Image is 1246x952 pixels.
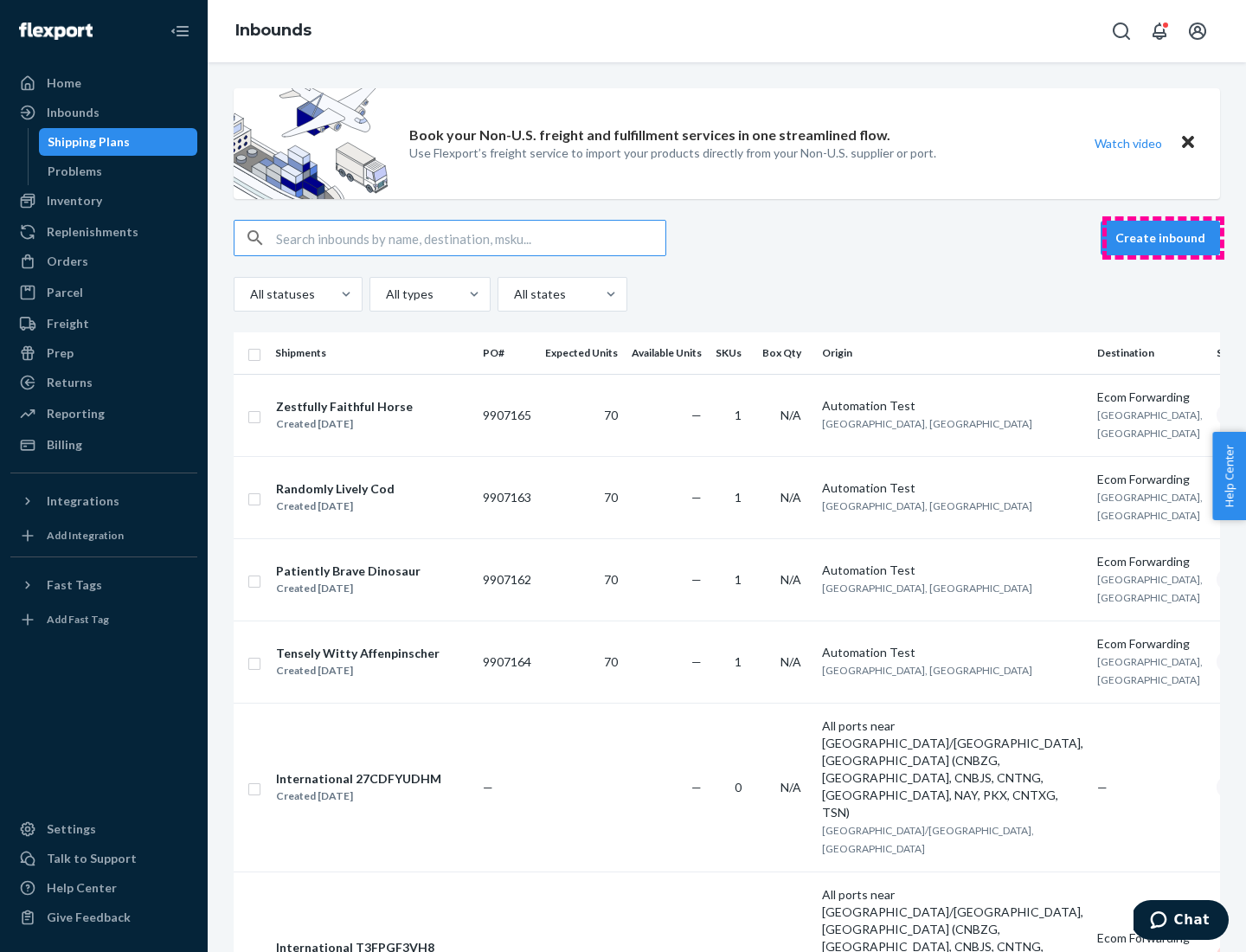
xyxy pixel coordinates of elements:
input: All states [512,286,514,303]
td: 9907163 [476,456,538,538]
div: Patiently Brave Dinosaur [276,563,421,580]
button: Help Center [1212,432,1246,520]
th: Destination [1090,332,1210,374]
span: 1 [735,490,742,505]
a: Add Fast Tag [10,606,197,634]
img: Flexport logo [19,23,93,40]
div: Help Center [47,879,117,897]
a: Problems [39,158,198,185]
div: Ecom Forwarding [1097,929,1203,947]
div: Give Feedback [47,909,131,926]
span: N/A [780,654,801,669]
th: Expected Units [538,332,625,374]
th: Available Units [625,332,709,374]
div: Replenishments [47,223,138,241]
button: Close [1177,131,1199,156]
div: Billing [47,436,82,453]
a: Home [10,69,197,97]
div: Shipping Plans [48,133,130,151]
td: 9907164 [476,621,538,703]
a: Shipping Plans [39,128,198,156]
button: Integrations [10,487,197,515]
button: Create inbound [1101,221,1220,255]
input: All statuses [248,286,250,303]
a: Orders [10,248,197,275]
div: Add Fast Tag [47,612,109,627]
div: Fast Tags [47,576,102,594]
div: All ports near [GEOGRAPHIC_DATA]/[GEOGRAPHIC_DATA], [GEOGRAPHIC_DATA] (CNBZG, [GEOGRAPHIC_DATA], ... [822,717,1083,821]
a: Help Center [10,874,197,902]
span: — [691,408,702,422]
div: Parcel [47,284,83,301]
div: Settings [47,820,96,838]
div: Created [DATE] [276,498,395,515]
span: [GEOGRAPHIC_DATA]/[GEOGRAPHIC_DATA], [GEOGRAPHIC_DATA] [822,824,1034,855]
div: Tensely Witty Affenpinscher [276,645,440,662]
th: Shipments [268,332,476,374]
button: Give Feedback [10,904,197,931]
div: Ecom Forwarding [1097,553,1203,570]
div: Orders [47,253,88,270]
span: — [483,780,493,794]
ol: breadcrumbs [222,6,325,56]
div: Returns [47,374,93,391]
div: Automation Test [822,644,1083,661]
iframe: Opens a widget where you can chat to one of our agents [1134,900,1229,943]
div: Automation Test [822,397,1083,415]
a: Returns [10,369,197,396]
a: Reporting [10,400,197,428]
a: Inbounds [10,99,197,126]
div: Ecom Forwarding [1097,471,1203,488]
div: Zestfully Faithful Horse [276,398,413,415]
span: — [1097,780,1108,794]
div: Reporting [47,405,105,422]
span: 70 [604,408,618,422]
div: Ecom Forwarding [1097,635,1203,653]
span: — [691,572,702,587]
div: Home [47,74,81,92]
a: Billing [10,431,197,459]
input: All types [384,286,386,303]
button: Open notifications [1142,14,1177,48]
span: N/A [780,408,801,422]
span: [GEOGRAPHIC_DATA], [GEOGRAPHIC_DATA] [1097,573,1203,604]
a: Freight [10,310,197,338]
a: Inventory [10,187,197,215]
div: International 27CDFYUDHM [276,770,441,788]
span: N/A [780,780,801,794]
span: — [691,780,702,794]
span: [GEOGRAPHIC_DATA], [GEOGRAPHIC_DATA] [822,417,1032,430]
span: 70 [604,572,618,587]
span: [GEOGRAPHIC_DATA], [GEOGRAPHIC_DATA] [822,499,1032,512]
a: Inbounds [235,21,311,40]
p: Book your Non-U.S. freight and fulfillment services in one streamlined flow. [409,125,890,145]
div: Prep [47,344,74,362]
span: [GEOGRAPHIC_DATA], [GEOGRAPHIC_DATA] [822,664,1032,677]
td: 9907165 [476,374,538,456]
button: Watch video [1083,131,1173,156]
div: Randomly Lively Cod [276,480,395,498]
span: [GEOGRAPHIC_DATA], [GEOGRAPHIC_DATA] [1097,491,1203,522]
a: Add Integration [10,522,197,550]
button: Fast Tags [10,571,197,599]
a: Prep [10,339,197,367]
button: Open Search Box [1104,14,1139,48]
span: N/A [780,572,801,587]
th: Origin [815,332,1090,374]
span: [GEOGRAPHIC_DATA], [GEOGRAPHIC_DATA] [1097,408,1203,440]
div: Inbounds [47,104,100,121]
div: Inventory [47,192,102,209]
div: Created [DATE] [276,415,413,433]
span: — [691,654,702,669]
span: [GEOGRAPHIC_DATA], [GEOGRAPHIC_DATA] [822,582,1032,595]
div: Ecom Forwarding [1097,389,1203,406]
a: Replenishments [10,218,197,246]
a: Settings [10,815,197,843]
div: Created [DATE] [276,580,421,597]
span: — [691,490,702,505]
th: PO# [476,332,538,374]
p: Use Flexport’s freight service to import your products directly from your Non-U.S. supplier or port. [409,145,936,162]
td: 9907162 [476,538,538,621]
